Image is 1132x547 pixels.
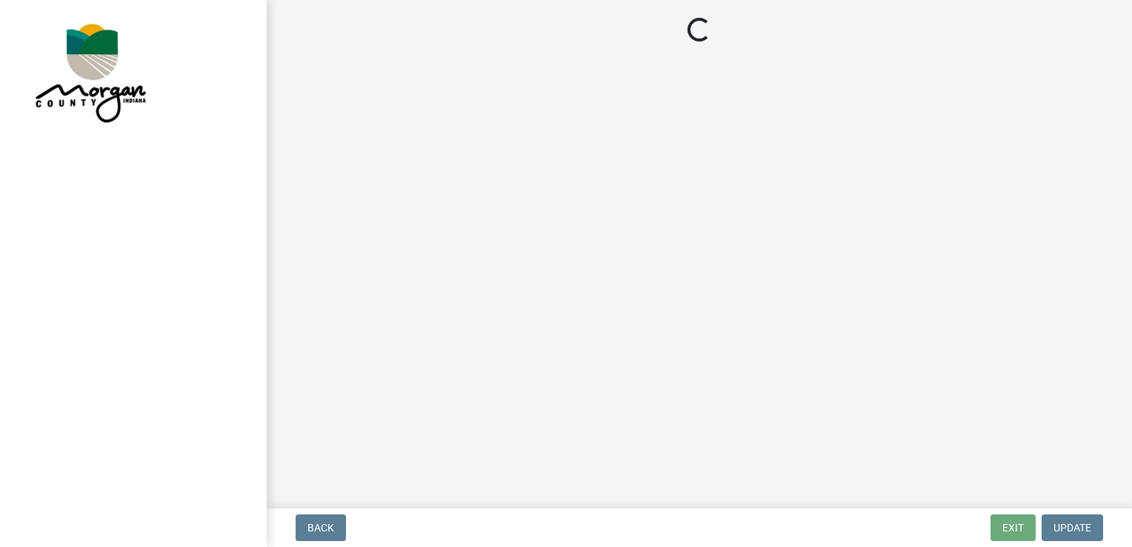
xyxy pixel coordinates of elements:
button: Exit [990,514,1036,541]
span: Back [307,522,334,534]
span: Update [1053,522,1091,534]
button: Update [1042,514,1103,541]
img: Morgan County, Indiana [30,16,149,127]
button: Back [296,514,346,541]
